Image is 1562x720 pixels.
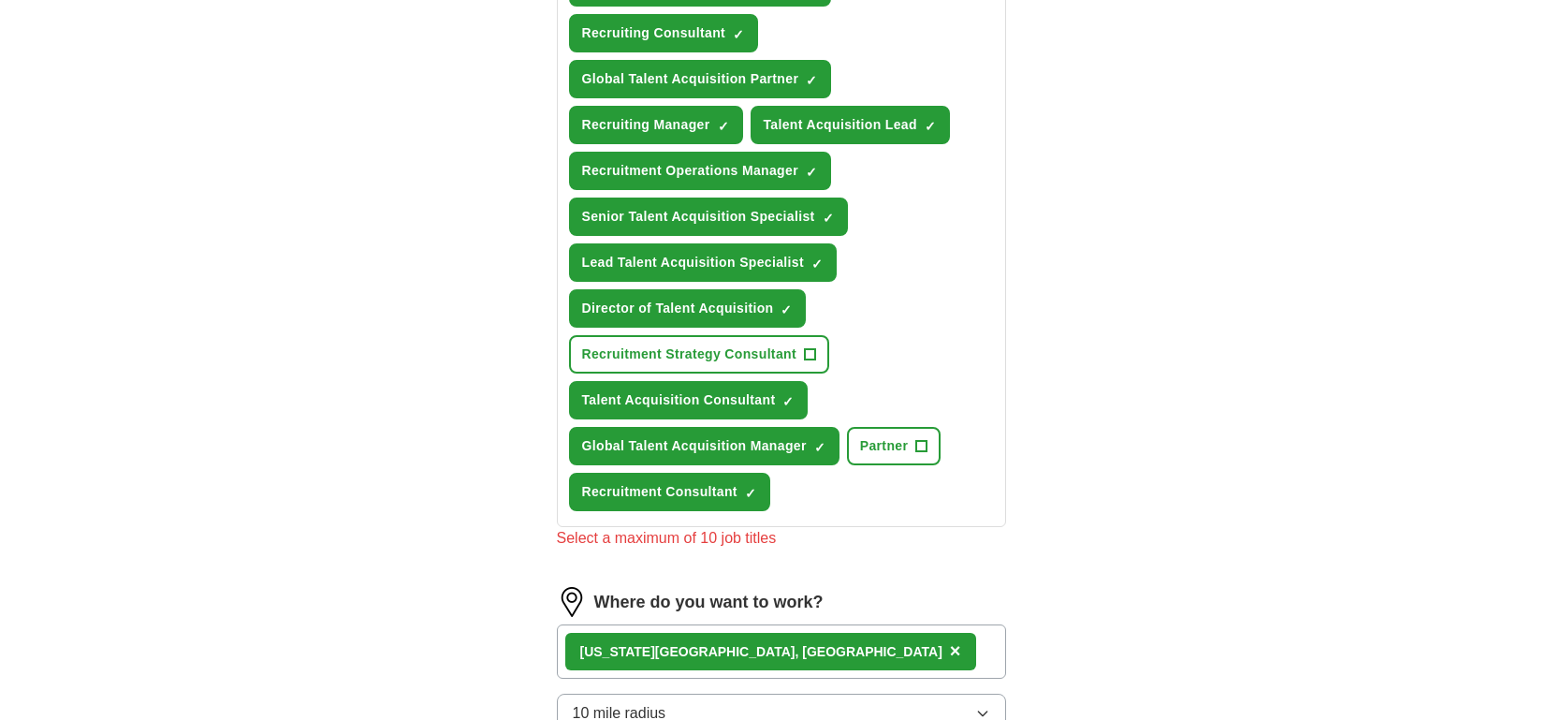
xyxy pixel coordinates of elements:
[925,119,936,134] span: ✓
[811,257,823,272] span: ✓
[569,335,829,374] button: Recruitment Strategy Consultant
[782,394,794,409] span: ✓
[950,640,961,661] span: ×
[569,198,848,236] button: Senior Talent Acquisition Specialist✓
[580,642,942,662] div: [US_STATE][GEOGRAPHIC_DATA], [GEOGRAPHIC_DATA]
[569,152,831,190] button: Recruitment Operations Manager✓
[860,436,908,456] span: Partner
[751,106,950,144] button: Talent Acquisition Lead✓
[582,115,710,135] span: Recruiting Manager
[582,436,807,456] span: Global Talent Acquisition Manager
[582,345,796,364] span: Recruitment Strategy Consultant
[582,299,774,318] span: Director of Talent Acquisition
[557,587,587,617] img: location.png
[582,207,815,227] span: Senior Talent Acquisition Specialist
[950,638,961,666] button: ×
[745,486,756,501] span: ✓
[582,69,799,89] span: Global Talent Acquisition Partner
[594,590,824,615] label: Where do you want to work?
[569,106,743,144] button: Recruiting Manager✓
[582,23,726,43] span: Recruiting Consultant
[569,289,807,328] button: Director of Talent Acquisition✓
[582,482,737,502] span: Recruitment Consultant
[582,390,776,410] span: Talent Acquisition Consultant
[569,14,759,52] button: Recruiting Consultant✓
[582,161,798,181] span: Recruitment Operations Manager
[781,302,792,317] span: ✓
[823,211,834,226] span: ✓
[764,115,917,135] span: Talent Acquisition Lead
[557,527,1006,550] div: Select a maximum of 10 job titles
[569,60,832,98] button: Global Talent Acquisition Partner✓
[806,165,817,180] span: ✓
[569,427,839,465] button: Global Talent Acquisition Manager✓
[569,381,809,419] button: Talent Acquisition Consultant✓
[733,27,744,42] span: ✓
[582,253,805,272] span: Lead Talent Acquisition Specialist
[806,73,817,88] span: ✓
[814,440,825,455] span: ✓
[847,427,941,465] button: Partner
[569,473,770,511] button: Recruitment Consultant✓
[718,119,729,134] span: ✓
[569,243,838,282] button: Lead Talent Acquisition Specialist✓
